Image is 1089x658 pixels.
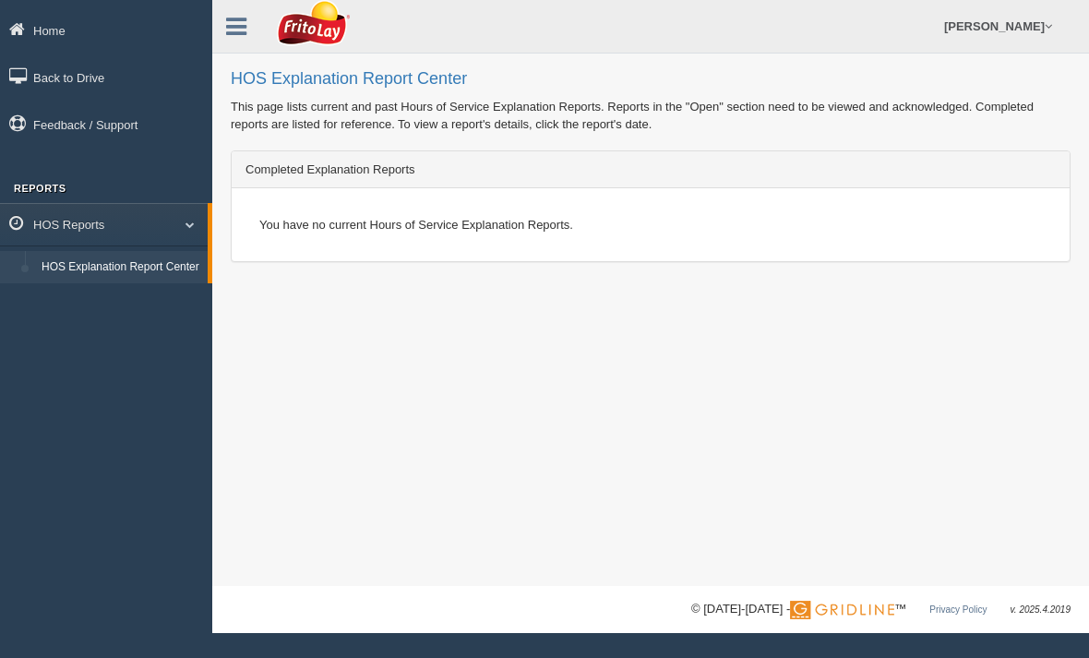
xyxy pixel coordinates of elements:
[231,70,1071,89] h2: HOS Explanation Report Center
[691,600,1071,619] div: © [DATE]-[DATE] - ™
[245,202,1056,247] div: You have no current Hours of Service Explanation Reports.
[232,151,1070,188] div: Completed Explanation Reports
[33,251,208,284] a: HOS Explanation Report Center
[929,604,987,615] a: Privacy Policy
[790,601,894,619] img: Gridline
[1011,604,1071,615] span: v. 2025.4.2019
